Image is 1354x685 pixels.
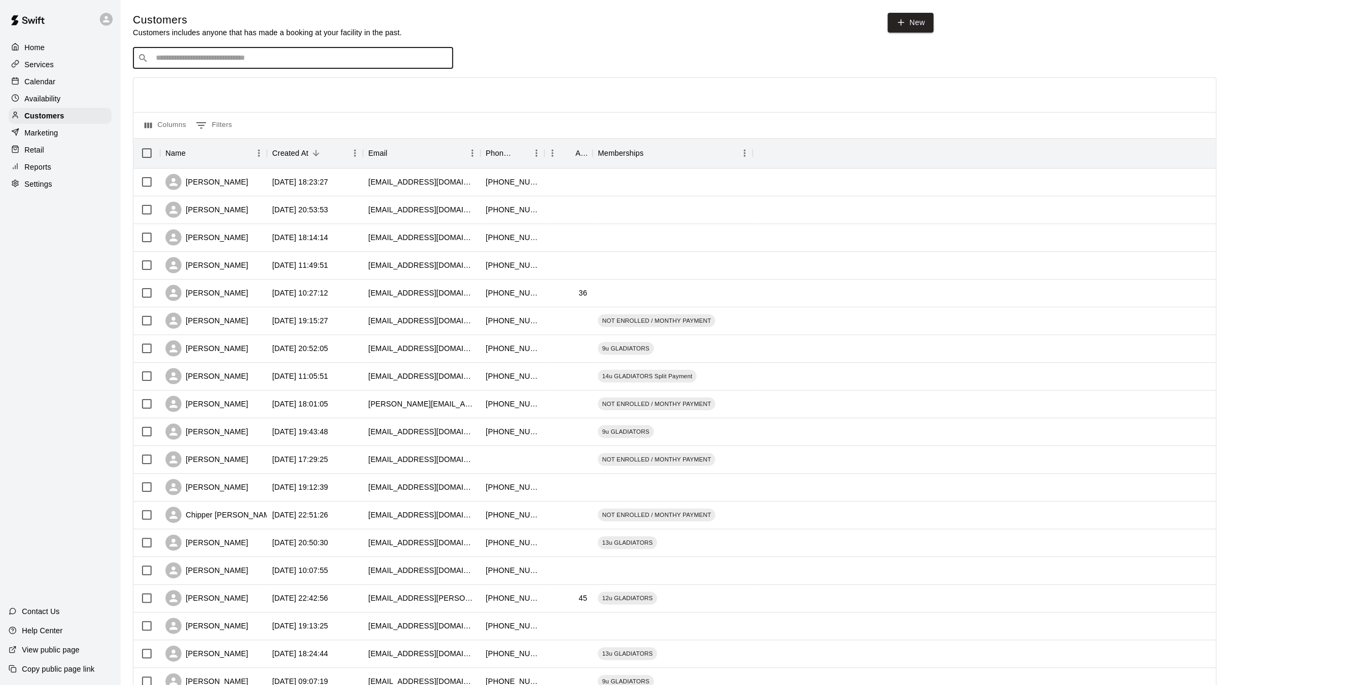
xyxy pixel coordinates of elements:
[464,145,480,161] button: Menu
[22,664,94,674] p: Copy public page link
[486,537,539,548] div: +17756227848
[272,537,328,548] div: 2025-07-15 20:50:30
[598,397,715,410] div: NOT ENROLLED / MONTHY PAYMENT
[272,509,328,520] div: 2025-07-15 22:51:26
[272,288,328,298] div: 2025-08-05 10:27:12
[25,128,58,138] p: Marketing
[598,536,657,549] div: 13u GLADIATORS
[9,74,112,90] a: Calendar
[272,648,328,659] div: 2025-07-14 18:24:44
[165,479,248,495] div: [PERSON_NAME]
[598,649,657,658] span: 13u GLADIATORS
[186,146,201,161] button: Sort
[486,565,539,576] div: +17752910437
[486,260,539,270] div: +17753427619
[598,138,644,168] div: Memberships
[165,340,248,356] div: [PERSON_NAME]
[486,620,539,631] div: +17752199073
[598,594,657,602] span: 12u GLADIATORS
[165,424,248,440] div: [PERSON_NAME]
[165,646,248,662] div: [PERSON_NAME]
[165,202,248,218] div: [PERSON_NAME]
[9,159,112,175] a: Reports
[9,57,112,73] div: Services
[368,565,475,576] div: gusjumper@hotmail.com
[272,177,328,187] div: 2025-08-17 18:23:27
[347,145,363,161] button: Menu
[25,59,54,70] p: Services
[575,138,587,168] div: Age
[368,509,475,520] div: christopherbaumiller@gmail.com
[368,204,475,215] div: forrestadodge@gmail.com
[133,47,453,69] div: Search customers by name or email
[25,110,64,121] p: Customers
[9,91,112,107] a: Availability
[165,285,248,301] div: [PERSON_NAME]
[598,314,715,327] div: NOT ENROLLED / MONTHY PAYMENT
[272,399,328,409] div: 2025-07-29 18:01:05
[165,313,248,329] div: [PERSON_NAME]
[368,177,475,187] div: amberrpagni@gmail.com
[737,145,753,161] button: Menu
[272,620,328,631] div: 2025-07-14 19:13:25
[142,117,189,134] button: Select columns
[251,145,267,161] button: Menu
[368,288,475,298] div: jessicaaragon1989@gmail.com
[368,138,387,168] div: Email
[25,93,61,104] p: Availability
[598,508,715,521] div: NOT ENROLLED / MONTHY PAYMENT
[272,343,328,354] div: 2025-08-01 20:52:05
[368,315,475,326] div: owensquentin00@gmail.com
[272,482,328,492] div: 2025-07-23 19:12:39
[486,399,539,409] div: +17752941192
[165,368,248,384] div: [PERSON_NAME]
[22,606,60,617] p: Contact Us
[579,593,587,603] div: 45
[486,343,539,354] div: +17754202869
[272,315,328,326] div: 2025-08-04 19:15:27
[598,538,657,547] span: 13u GLADIATORS
[165,535,248,551] div: [PERSON_NAME]
[598,344,654,353] span: 9u GLADIATORS
[165,590,248,606] div: [PERSON_NAME]
[25,145,44,155] p: Retail
[272,454,328,465] div: 2025-07-24 17:29:25
[272,371,328,381] div: 2025-08-01 11:05:51
[193,117,235,134] button: Show filters
[165,138,186,168] div: Name
[9,108,112,124] a: Customers
[486,232,539,243] div: +15302629083
[368,232,475,243] div: caitlinpenn@gmail.com
[165,174,248,190] div: [PERSON_NAME]
[486,204,539,215] div: +17758483310
[272,426,328,437] div: 2025-07-24 19:43:48
[165,562,248,578] div: [PERSON_NAME]
[272,232,328,243] div: 2025-08-14 18:14:14
[592,138,753,168] div: Memberships
[9,176,112,192] div: Settings
[160,138,267,168] div: Name
[598,455,715,464] span: NOT ENROLLED / MONTHY PAYMENT
[22,625,62,636] p: Help Center
[598,400,715,408] span: NOT ENROLLED / MONTHY PAYMENT
[486,593,539,603] div: +17758433611
[9,125,112,141] a: Marketing
[133,27,402,38] p: Customers includes anyone that has made a booking at your facility in the past.
[486,426,539,437] div: +17753031871
[368,537,475,548] div: jdahdunko@yahoo.com
[598,453,715,466] div: NOT ENROLLED / MONTHY PAYMENT
[368,648,475,659] div: dhumphrey1978@gmail.com
[486,288,539,298] div: +19713235844
[272,138,308,168] div: Created At
[165,507,277,523] div: Chipper [PERSON_NAME]
[272,260,328,270] div: 2025-08-05 11:49:51
[387,146,402,161] button: Sort
[165,451,248,467] div: [PERSON_NAME]
[165,396,248,412] div: [PERSON_NAME]
[368,399,475,409] div: a.mcmanamy@yahoo.com
[486,509,539,520] div: +15303109328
